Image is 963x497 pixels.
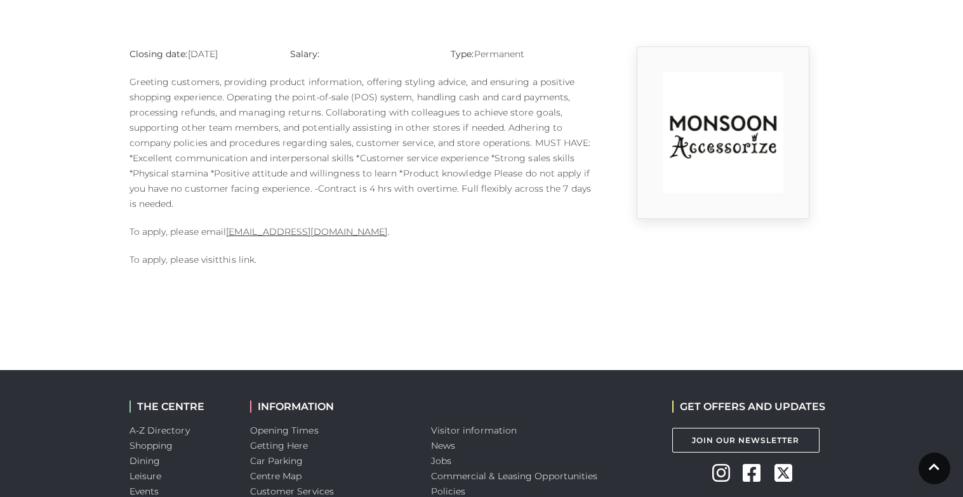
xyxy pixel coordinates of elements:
[130,48,188,60] strong: Closing date:
[663,72,783,193] img: rtuC_1630740947_no1Y.jpg
[130,470,162,482] a: Leisure
[672,428,820,453] a: Join Our Newsletter
[250,470,302,482] a: Centre Map
[130,252,593,267] p: To apply, please visit .
[250,486,335,497] a: Customer Services
[431,425,517,436] a: Visitor information
[250,440,309,451] a: Getting Here
[130,440,173,451] a: Shopping
[290,48,320,60] strong: Salary:
[226,226,387,237] a: [EMAIL_ADDRESS][DOMAIN_NAME]
[250,455,303,467] a: Car Parking
[219,254,255,265] a: this link
[130,74,593,211] p: Greeting customers, providing product information, offering styling advice, and ensuring a positi...
[431,440,455,451] a: News
[451,48,474,60] strong: Type:
[431,470,598,482] a: Commercial & Leasing Opportunities
[130,46,271,62] p: [DATE]
[250,425,319,436] a: Opening Times
[431,486,466,497] a: Policies
[130,425,190,436] a: A-Z Directory
[672,401,825,413] h2: GET OFFERS AND UPDATES
[130,455,161,467] a: Dining
[130,486,159,497] a: Events
[451,46,592,62] p: Permanent
[130,401,231,413] h2: THE CENTRE
[130,224,593,239] p: To apply, please email .
[250,401,412,413] h2: INFORMATION
[431,455,451,467] a: Jobs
